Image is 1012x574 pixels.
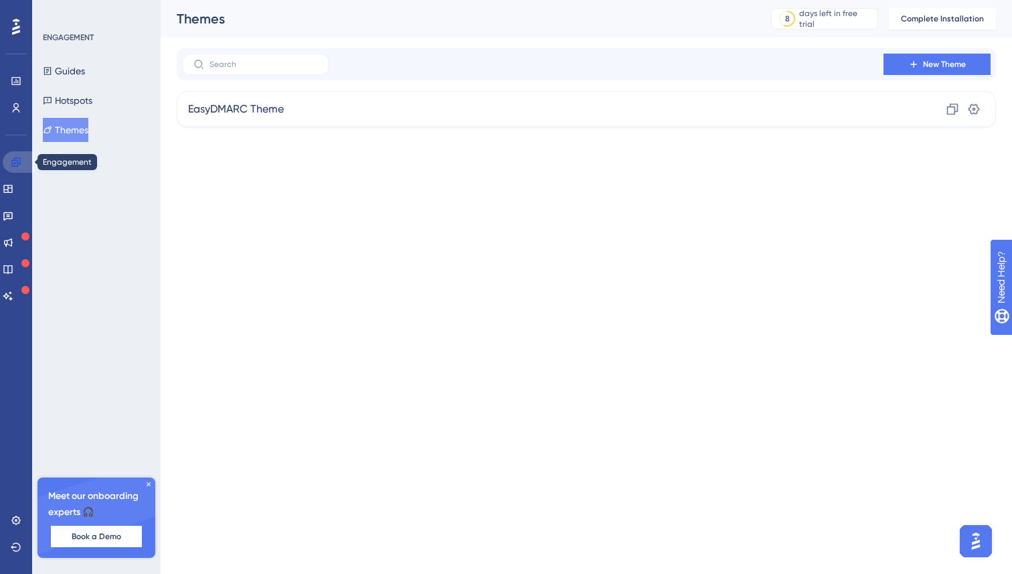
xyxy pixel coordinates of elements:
button: New Theme [883,54,991,75]
div: 8 [785,13,790,24]
div: Themes [177,9,738,28]
button: Themes [43,118,88,142]
input: Search [209,60,318,69]
button: Guides [43,59,85,83]
span: Complete Installation [901,13,984,24]
span: New Theme [923,59,966,70]
button: Book a Demo [51,526,142,547]
span: Book a Demo [72,531,121,542]
button: Hotspots [43,88,92,113]
div: days left in free trial [799,8,873,29]
button: Complete Installation [889,8,996,29]
span: EasyDMARC Theme [188,101,284,117]
iframe: UserGuiding AI Assistant Launcher [956,521,996,561]
span: Meet our onboarding experts 🎧 [48,488,145,520]
span: Need Help? [31,3,84,19]
div: ENGAGEMENT [43,32,94,43]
